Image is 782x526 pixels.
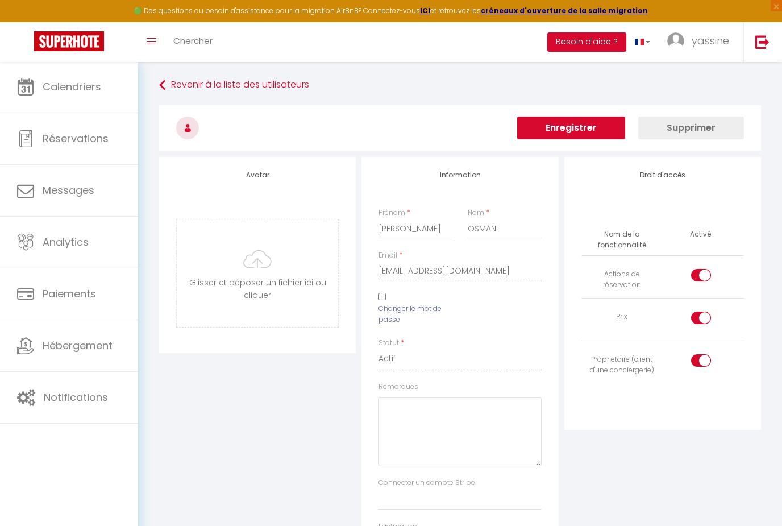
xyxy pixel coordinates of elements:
[468,208,484,218] label: Nom
[43,287,96,301] span: Paiements
[667,32,684,49] img: ...
[165,22,221,62] a: Chercher
[378,208,405,218] label: Prénom
[378,478,475,488] label: Connecter un compte Stripe
[159,75,761,96] a: Revenir à la liste des utilisateurs
[420,6,430,15] a: ICI
[43,338,113,353] span: Hébergement
[517,117,625,139] button: Enregistrer
[43,235,89,249] span: Analytics
[581,171,744,179] h4: Droit d'accès
[638,117,744,139] button: Supprimer
[481,6,648,15] a: créneaux d'ouverture de la salle migration
[586,354,658,376] div: Propriétaire (client d'une conciergerie)
[378,382,418,392] label: Remarques
[173,35,213,47] span: Chercher
[378,171,541,179] h4: Information
[43,183,94,197] span: Messages
[378,250,397,261] label: Email
[755,35,769,49] img: logout
[378,304,452,325] label: Changer le mot de passe
[43,80,101,94] span: Calendriers
[43,131,109,146] span: Réservations
[685,225,716,245] th: Activé
[581,225,663,255] th: Nom de la fonctionnalité
[659,22,743,62] a: ... yassine
[9,5,43,39] button: Ouvrir le widget de chat LiveChat
[34,31,104,51] img: Super Booking
[44,390,108,404] span: Notifications
[692,34,729,48] span: yassine
[378,338,399,349] label: Statut
[586,312,658,322] div: Prix
[547,32,626,52] button: Besoin d'aide ?
[586,269,658,291] div: Actions de réservation
[176,171,339,179] h4: Avatar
